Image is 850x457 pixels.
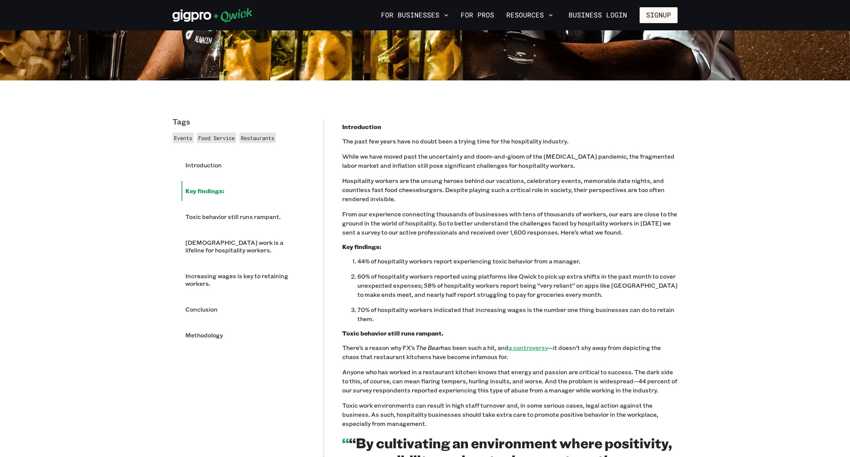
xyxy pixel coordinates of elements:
li: Methodology [182,325,305,345]
b: Toxic behavior still runs rampant. [342,329,443,337]
li: Increasing wages is key to retaining workers. [182,266,305,293]
p: 60% of hospitality workers reported using platforms like Qwick to pick up extra shifts in the pas... [357,272,678,299]
li: Toxic behavior still runs rampant. [182,207,305,227]
span: Restaurants [241,134,274,142]
p: Anyone who has worked in a restaurant kitchen knows that energy and passion are critical to succe... [342,367,678,395]
li: Introduction [182,155,305,175]
p: Hospitality workers are the unsung heroes behind our vacations, celebratory events, memorable dat... [342,176,678,203]
p: From our experience connecting thousands of businesses with tens of thousands of workers, our ear... [342,210,678,237]
li: Key findings: [182,181,305,201]
p: There’s a reason why FX’s has been such a hit, and —it doesn’t shy away from depicting the chaos ... [342,343,678,361]
li: [DEMOGRAPHIC_DATA] work is a lifeline for hospitality workers. [182,233,305,260]
b: Introduction [342,123,381,131]
a: Business Login [562,7,634,23]
p: Tags [172,117,305,126]
span: Food Service [198,134,235,142]
a: For Pros [458,9,497,22]
i: The Bear [415,344,441,351]
button: For Businesses [378,9,452,22]
button: Resources [503,9,556,22]
p: Toxic work environments can result in high staff turnover and, in some serious cases, legal actio... [342,401,678,428]
button: Signup [640,7,678,23]
p: 44% of hospitality workers report experiencing toxic behavior from a manager. [357,257,678,266]
p: While we have moved past the uncertainty and doom-and-gloom of the [MEDICAL_DATA] pandemic, the f... [342,152,678,170]
li: Conclusion [182,299,305,319]
span: Events [174,134,192,142]
p: 70% of hospitality workers indicated that increasing wages is the number one thing businesses can... [357,305,678,323]
span: “ [342,433,349,452]
b: Key findings: [342,243,381,251]
a: a controversy [509,344,548,351]
p: The past few years have no doubt been a trying time for the hospitality industry. [342,137,678,146]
